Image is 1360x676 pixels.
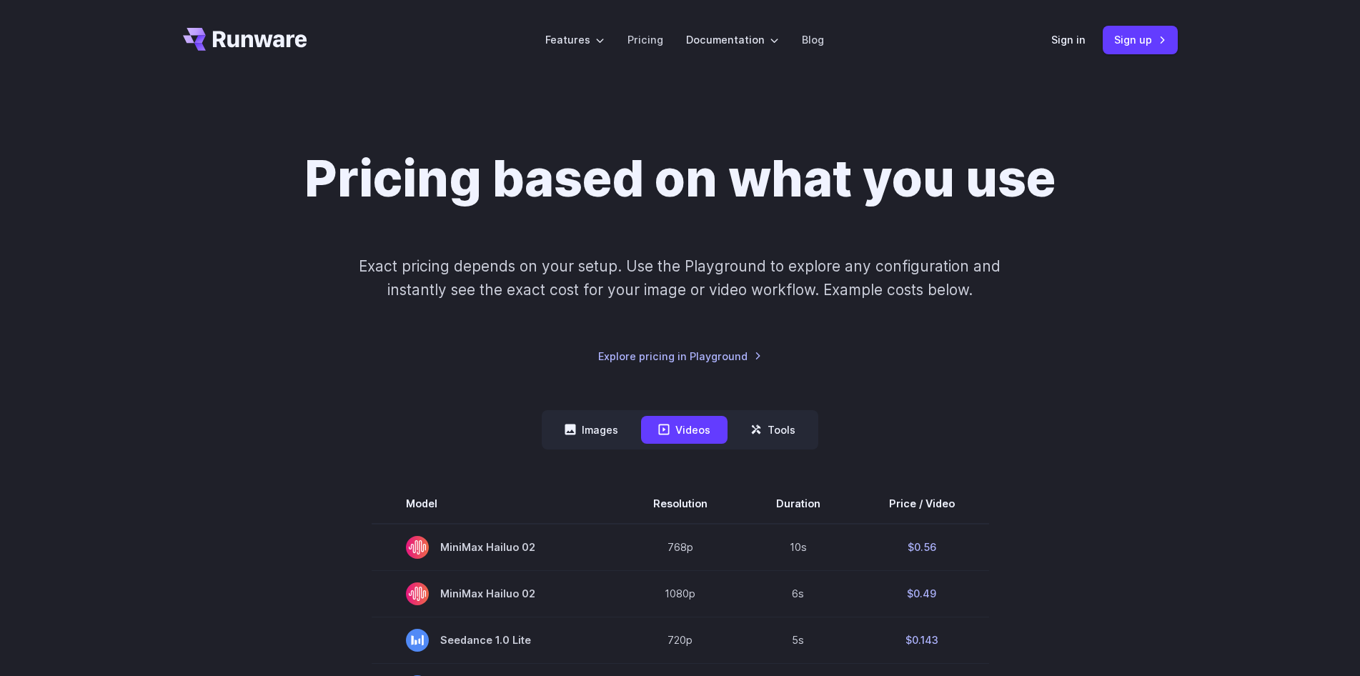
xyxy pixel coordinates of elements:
td: 10s [742,524,855,571]
td: 1080p [619,570,742,617]
td: $0.56 [855,524,989,571]
td: 6s [742,570,855,617]
label: Documentation [686,31,779,48]
button: Videos [641,416,728,444]
td: $0.49 [855,570,989,617]
a: Pricing [627,31,663,48]
h1: Pricing based on what you use [304,149,1056,209]
td: 5s [742,617,855,663]
span: MiniMax Hailuo 02 [406,582,585,605]
a: Sign up [1103,26,1178,54]
th: Duration [742,484,855,524]
p: Exact pricing depends on your setup. Use the Playground to explore any configuration and instantl... [332,254,1028,302]
td: 768p [619,524,742,571]
a: Blog [802,31,824,48]
button: Tools [733,416,813,444]
label: Features [545,31,605,48]
a: Go to / [183,28,307,51]
th: Price / Video [855,484,989,524]
span: MiniMax Hailuo 02 [406,536,585,559]
button: Images [547,416,635,444]
a: Sign in [1051,31,1086,48]
th: Resolution [619,484,742,524]
span: Seedance 1.0 Lite [406,629,585,652]
td: $0.143 [855,617,989,663]
th: Model [372,484,619,524]
a: Explore pricing in Playground [598,348,762,364]
td: 720p [619,617,742,663]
